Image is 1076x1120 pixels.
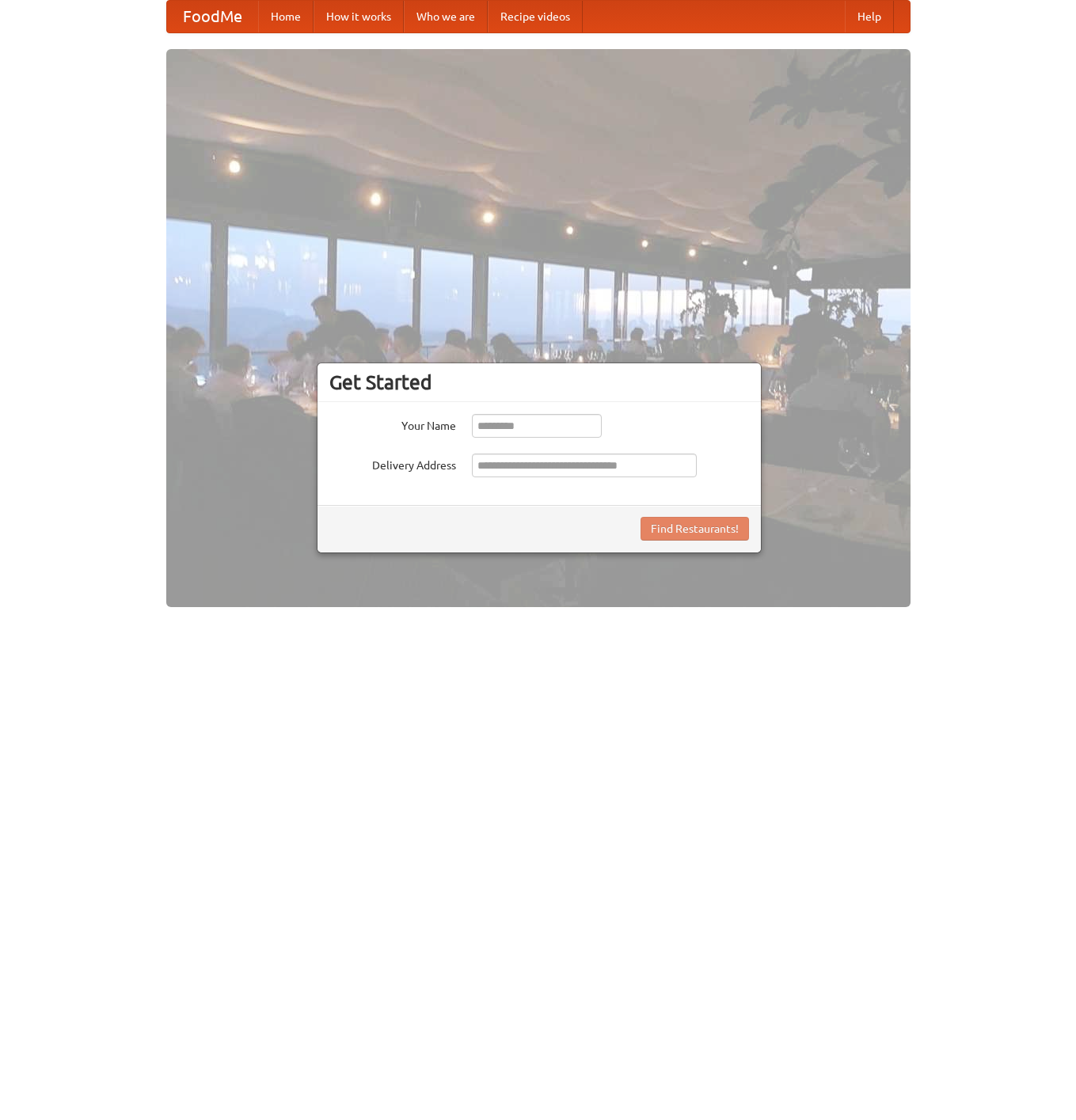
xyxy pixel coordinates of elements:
[167,1,258,32] a: FoodMe
[488,1,583,32] a: Recipe videos
[329,454,456,473] label: Delivery Address
[258,1,314,32] a: Home
[845,1,894,32] a: Help
[314,1,404,32] a: How it works
[329,370,749,394] h3: Get Started
[641,517,749,541] button: Find Restaurants!
[329,414,456,434] label: Your Name
[404,1,488,32] a: Who we are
